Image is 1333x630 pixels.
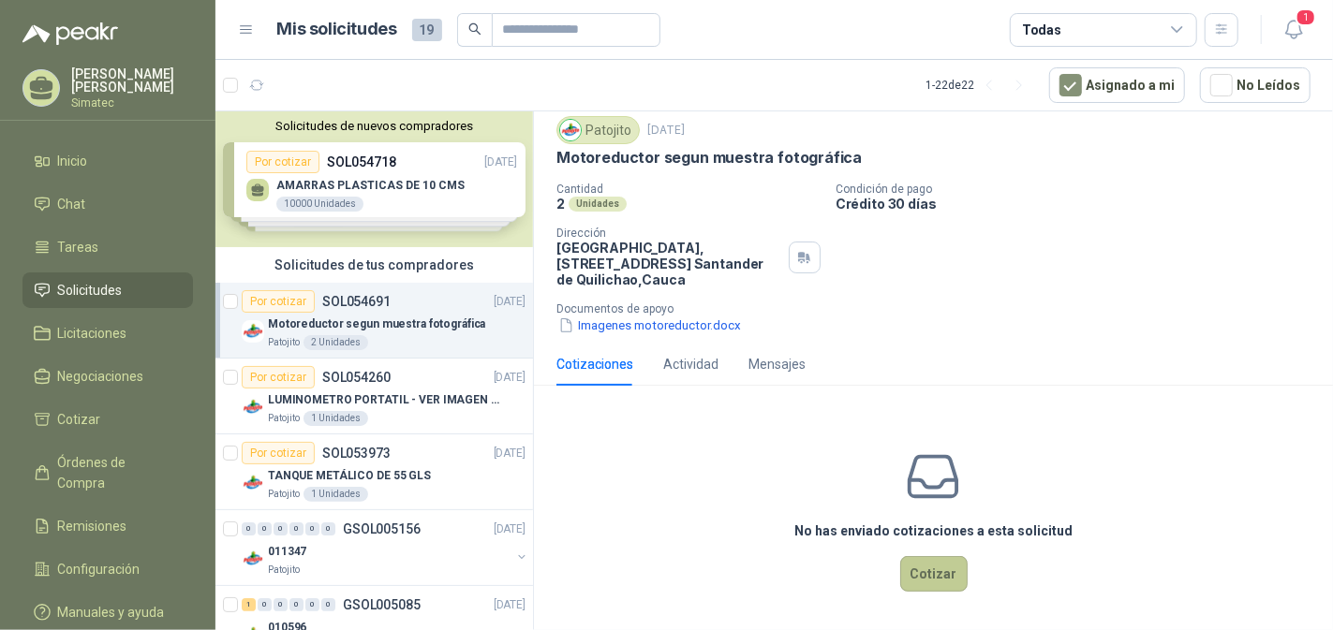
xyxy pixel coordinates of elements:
[22,22,118,45] img: Logo peakr
[215,111,533,247] div: Solicitudes de nuevos compradoresPor cotizarSOL054718[DATE] AMARRAS PLASTICAS DE 10 CMS10000 Unid...
[560,120,581,140] img: Company Logo
[242,518,529,578] a: 0 0 0 0 0 0 GSOL005156[DATE] Company Logo011347Patojito
[1200,67,1311,103] button: No Leídos
[268,335,300,350] p: Patojito
[748,354,806,374] div: Mensajes
[22,508,193,544] a: Remisiones
[494,293,526,311] p: [DATE]
[258,522,272,535] div: 0
[22,143,193,179] a: Inicio
[58,151,88,171] span: Inicio
[305,598,319,611] div: 0
[268,411,300,426] p: Patojito
[268,543,306,561] p: 011347
[556,315,743,335] button: Imagenes motoreductor.docx
[1049,67,1185,103] button: Asignado a mi
[22,272,193,308] a: Solicitudes
[494,520,526,538] p: [DATE]
[274,598,288,611] div: 0
[22,594,193,630] a: Manuales y ayuda
[412,19,442,41] span: 19
[58,323,127,344] span: Licitaciones
[836,183,1326,196] p: Condición de pago
[647,122,685,139] p: [DATE]
[322,371,391,384] p: SOL054260
[556,354,633,374] div: Cotizaciones
[242,522,256,535] div: 0
[1296,8,1316,26] span: 1
[322,295,391,308] p: SOL054691
[58,516,127,536] span: Remisiones
[242,290,315,313] div: Por cotizar
[58,366,144,387] span: Negociaciones
[22,402,193,437] a: Cotizar
[468,22,481,36] span: search
[242,396,264,418] img: Company Logo
[556,227,781,240] p: Dirección
[242,548,264,570] img: Company Logo
[58,559,141,579] span: Configuración
[556,183,821,196] p: Cantidad
[258,598,272,611] div: 0
[321,598,335,611] div: 0
[304,411,368,426] div: 1 Unidades
[794,520,1073,541] h3: No has enviado cotizaciones a esta solicitud
[242,442,315,464] div: Por cotizar
[277,16,397,43] h1: Mis solicitudes
[215,283,533,359] a: Por cotizarSOL054691[DATE] Company LogoMotoreductor segun muestra fotográficaPatojito2 Unidades
[242,320,264,343] img: Company Logo
[268,563,300,578] p: Patojito
[22,445,193,501] a: Órdenes de Compra
[268,487,300,502] p: Patojito
[494,445,526,462] p: [DATE]
[71,97,193,109] p: Simatec
[836,196,1326,212] p: Crédito 30 días
[289,598,304,611] div: 0
[556,116,640,144] div: Patojito
[242,598,256,611] div: 1
[58,602,165,623] span: Manuales y ayuda
[215,359,533,434] a: Por cotizarSOL054260[DATE] Company LogoLUMINOMETRO PORTATIL - VER IMAGEN ADJUNTAPatojito1 Unidades
[569,197,627,212] div: Unidades
[321,522,335,535] div: 0
[22,551,193,587] a: Configuración
[268,315,485,333] p: Motoreductor segun muestra fotográfica
[242,472,264,494] img: Company Logo
[1277,13,1311,47] button: 1
[58,280,123,300] span: Solicitudes
[71,67,193,94] p: [PERSON_NAME] [PERSON_NAME]
[556,196,565,212] p: 2
[304,335,368,350] div: 2 Unidades
[305,522,319,535] div: 0
[663,354,718,374] div: Actividad
[215,434,533,510] a: Por cotizarSOL053973[DATE] Company LogoTANQUE METÁLICO DE 55 GLSPatojito1 Unidades
[322,447,391,460] p: SOL053973
[58,194,86,214] span: Chat
[242,366,315,388] div: Por cotizar
[556,302,1326,315] p: Documentos de apoyo
[494,596,526,614] p: [DATE]
[22,315,193,351] a: Licitaciones
[223,119,526,133] button: Solicitudes de nuevos compradores
[58,409,101,430] span: Cotizar
[268,467,431,485] p: TANQUE METÁLICO DE 55 GLS
[274,522,288,535] div: 0
[58,237,99,257] span: Tareas
[343,522,421,535] p: GSOL005156
[58,452,175,493] span: Órdenes de Compra
[304,487,368,502] div: 1 Unidades
[343,598,421,611] p: GSOL005085
[268,391,501,409] p: LUMINOMETRO PORTATIL - VER IMAGEN ADJUNTA
[22,359,193,394] a: Negociaciones
[556,148,862,168] p: Motoreductor segun muestra fotográfica
[22,229,193,265] a: Tareas
[22,186,193,222] a: Chat
[926,70,1034,100] div: 1 - 22 de 22
[556,240,781,287] p: [GEOGRAPHIC_DATA], [STREET_ADDRESS] Santander de Quilichao , Cauca
[215,247,533,283] div: Solicitudes de tus compradores
[289,522,304,535] div: 0
[900,556,968,592] button: Cotizar
[1022,20,1061,40] div: Todas
[494,369,526,387] p: [DATE]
